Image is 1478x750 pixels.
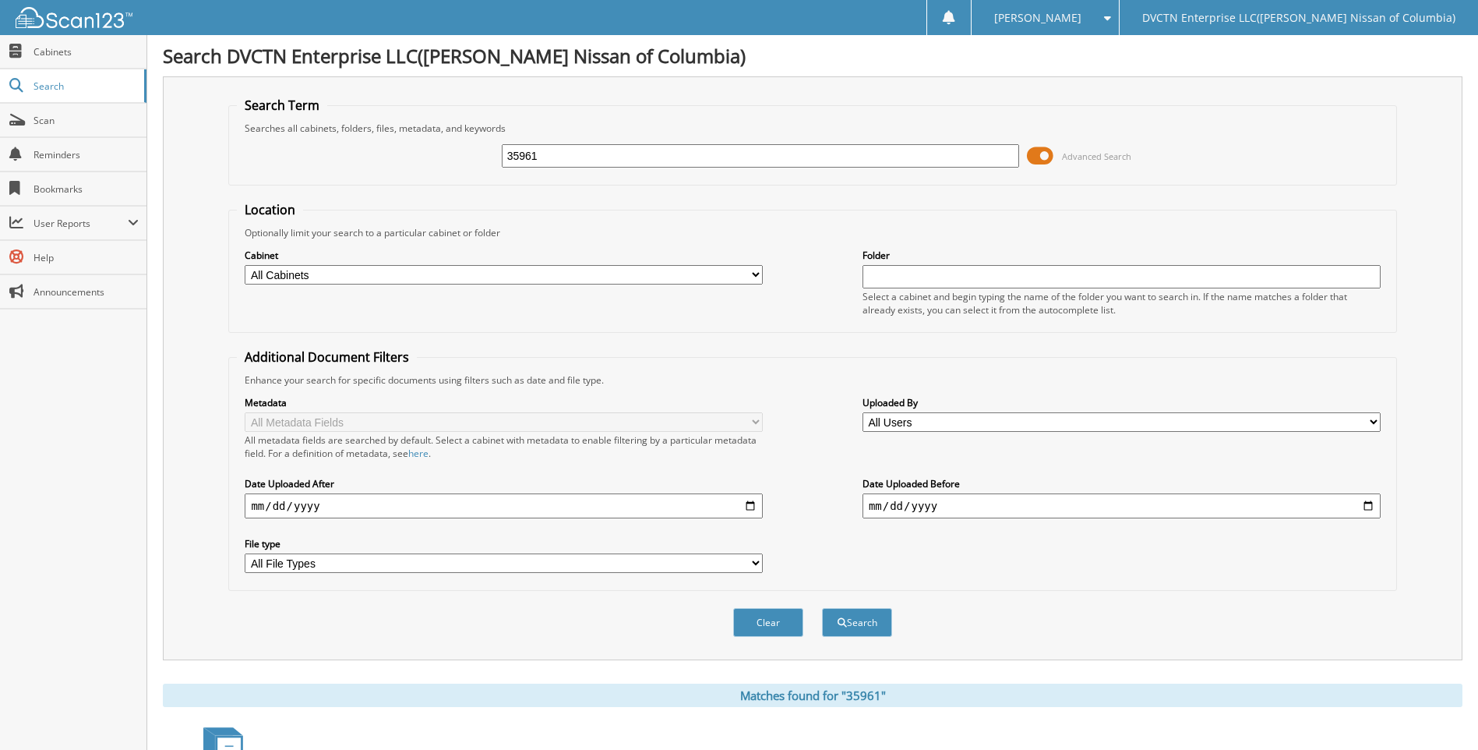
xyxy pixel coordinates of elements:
[34,217,128,230] span: User Reports
[34,114,139,127] span: Scan
[34,80,136,93] span: Search
[237,201,303,218] legend: Location
[34,45,139,58] span: Cabinets
[34,182,139,196] span: Bookmarks
[994,13,1081,23] span: [PERSON_NAME]
[245,249,763,262] label: Cabinet
[862,290,1381,317] div: Select a cabinet and begin typing the name of the folder you want to search in. If the name match...
[245,433,763,460] div: All metadata fields are searched by default. Select a cabinet with metadata to enable filtering b...
[163,684,1462,707] div: Matches found for "35961"
[862,396,1381,409] label: Uploaded By
[245,477,763,490] label: Date Uploaded After
[245,494,763,518] input: start
[245,537,763,550] label: File type
[822,608,892,637] button: Search
[408,447,429,460] a: here
[34,148,139,161] span: Reminders
[237,373,1388,387] div: Enhance your search for specific documents using filters such as date and file type.
[862,249,1381,262] label: Folder
[1062,150,1131,162] span: Advanced Search
[163,43,1462,69] h1: Search DVCTN Enterprise LLC([PERSON_NAME] Nissan of Columbia)
[237,97,327,114] legend: Search Term
[16,7,132,28] img: scan123-logo-white.svg
[245,396,763,409] label: Metadata
[237,348,417,366] legend: Additional Document Filters
[1142,13,1455,23] span: DVCTN Enterprise LLC([PERSON_NAME] Nissan of Columbia)
[237,226,1388,239] div: Optionally limit your search to a particular cabinet or folder
[237,122,1388,135] div: Searches all cabinets, folders, files, metadata, and keywords
[862,494,1381,518] input: end
[34,251,139,264] span: Help
[34,285,139,299] span: Announcements
[862,477,1381,490] label: Date Uploaded Before
[733,608,803,637] button: Clear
